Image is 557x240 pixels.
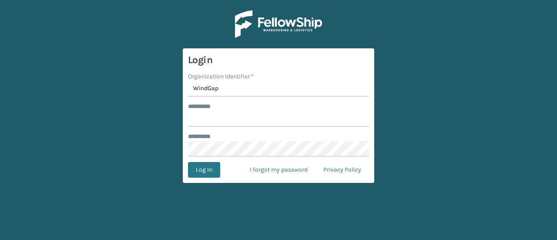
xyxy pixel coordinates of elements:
[315,162,369,178] a: Privacy Policy
[188,54,369,67] h3: Login
[188,162,220,178] button: Log In
[188,72,254,81] label: Organization Identifier
[242,162,315,178] a: I forgot my password
[235,10,322,38] img: Logo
